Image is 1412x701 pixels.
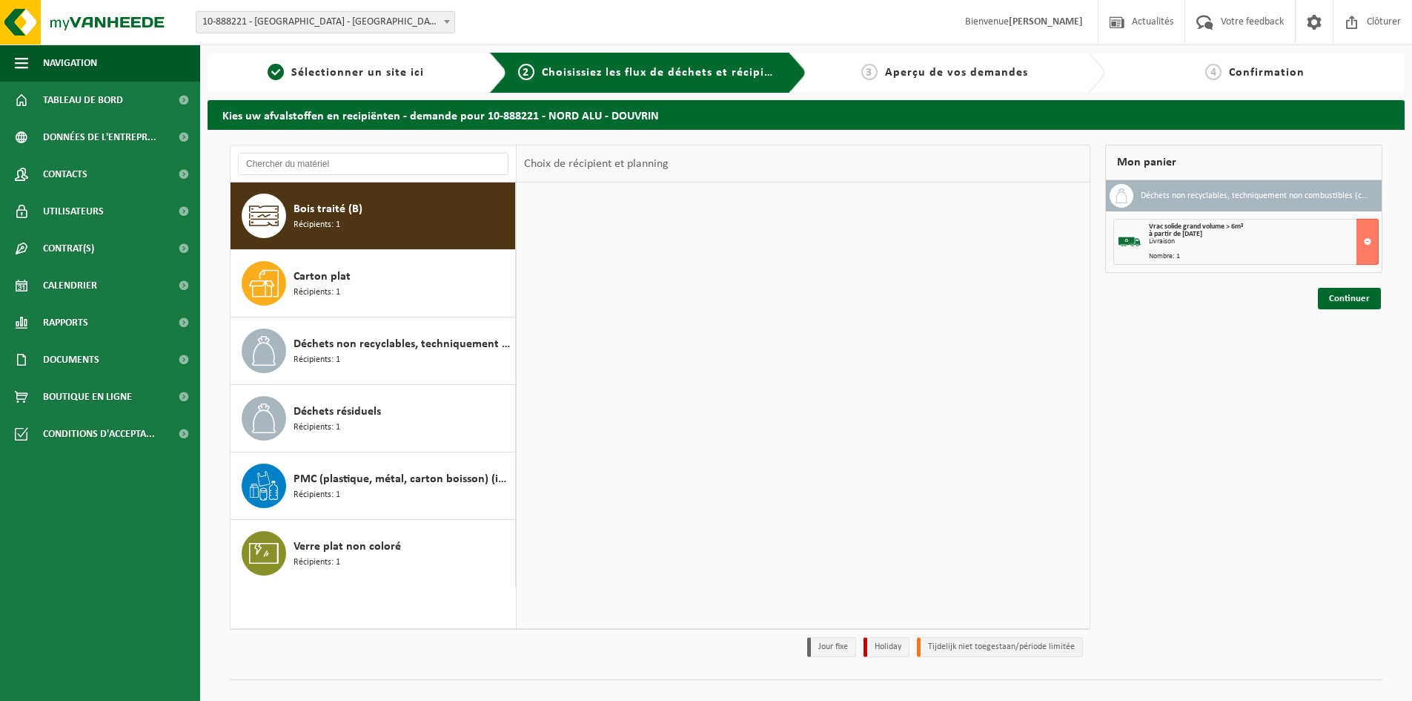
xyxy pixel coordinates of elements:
[864,637,909,657] li: Holiday
[231,250,516,317] button: Carton plat Récipients: 1
[231,385,516,452] button: Déchets résiduels Récipients: 1
[43,415,155,452] span: Conditions d'accepta...
[294,353,340,367] span: Récipients: 1
[238,153,508,175] input: Chercher du matériel
[43,378,132,415] span: Boutique en ligne
[43,230,94,267] span: Contrat(s)
[294,200,362,218] span: Bois traité (B)
[208,100,1405,129] h2: Kies uw afvalstoffen en recipiënten - demande pour 10-888221 - NORD ALU - DOUVRIN
[43,341,99,378] span: Documents
[231,452,516,520] button: PMC (plastique, métal, carton boisson) (industriel) Récipients: 1
[517,145,676,182] div: Choix de récipient et planning
[294,218,340,232] span: Récipients: 1
[268,64,284,80] span: 1
[294,335,511,353] span: Déchets non recyclables, techniquement non combustibles (combustibles)
[43,304,88,341] span: Rapports
[294,470,511,488] span: PMC (plastique, métal, carton boisson) (industriel)
[43,156,87,193] span: Contacts
[1141,184,1370,208] h3: Déchets non recyclables, techniquement non combustibles (combustibles)
[43,193,104,230] span: Utilisateurs
[1149,223,1243,231] span: Vrac solide grand volume > 6m³
[43,119,156,156] span: Données de l'entrepr...
[294,403,381,421] span: Déchets résiduels
[294,268,351,286] span: Carton plat
[1229,67,1305,79] span: Confirmation
[1009,16,1083,27] strong: [PERSON_NAME]
[885,67,1028,79] span: Aperçu de vos demandes
[43,45,97,82] span: Navigation
[917,637,1083,657] li: Tijdelijk niet toegestaan/période limitée
[1149,230,1202,238] strong: à partir de [DATE]
[215,64,477,82] a: 1Sélectionner un site ici
[291,67,424,79] span: Sélectionner un site ici
[542,67,789,79] span: Choisissiez les flux de déchets et récipients
[807,637,856,657] li: Jour fixe
[43,267,97,304] span: Calendrier
[294,556,340,570] span: Récipients: 1
[231,520,516,587] button: Verre plat non coloré Récipients: 1
[196,12,454,33] span: 10-888221 - NORD ALU - DOUVRIN
[1149,253,1378,260] div: Nombre: 1
[294,421,340,435] span: Récipients: 1
[1205,64,1222,80] span: 4
[294,538,401,556] span: Verre plat non coloré
[1318,288,1381,309] a: Continuer
[861,64,878,80] span: 3
[231,182,516,250] button: Bois traité (B) Récipients: 1
[294,286,340,300] span: Récipients: 1
[43,82,123,119] span: Tableau de bord
[231,317,516,385] button: Déchets non recyclables, techniquement non combustibles (combustibles) Récipients: 1
[1105,145,1382,180] div: Mon panier
[294,488,340,502] span: Récipients: 1
[1149,238,1378,246] div: Livraison
[196,11,455,33] span: 10-888221 - NORD ALU - DOUVRIN
[518,64,534,80] span: 2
